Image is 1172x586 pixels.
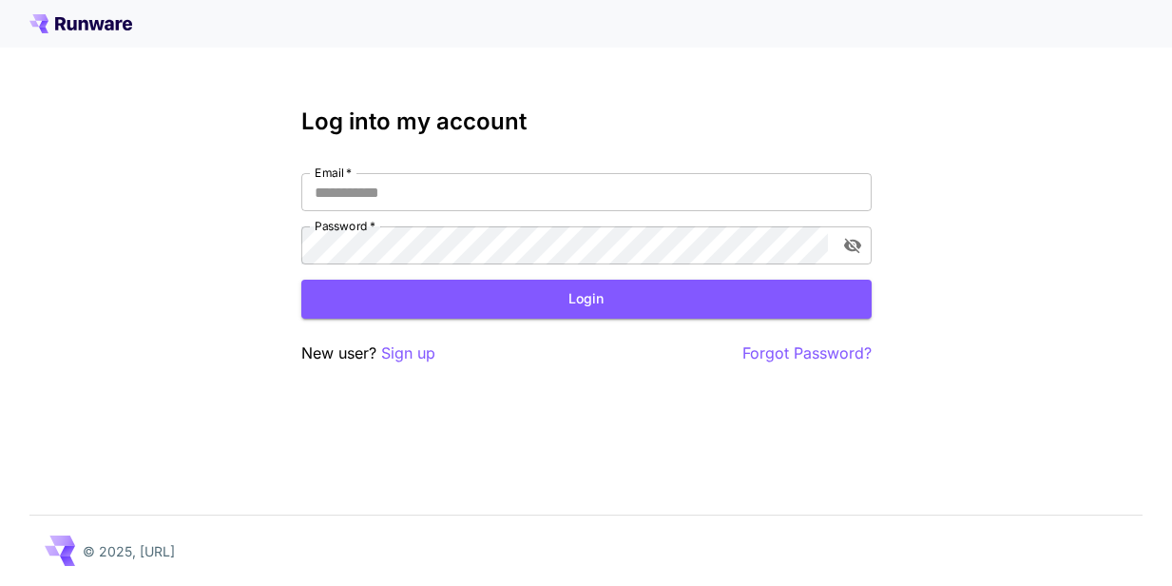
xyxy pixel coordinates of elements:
label: Password [315,218,375,234]
button: toggle password visibility [836,228,870,263]
h3: Log into my account [301,108,872,135]
p: © 2025, [URL] [83,541,175,561]
p: New user? [301,342,435,365]
label: Email [315,165,352,181]
button: Forgot Password? [742,342,872,365]
button: Sign up [381,342,435,365]
button: Login [301,280,872,319]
